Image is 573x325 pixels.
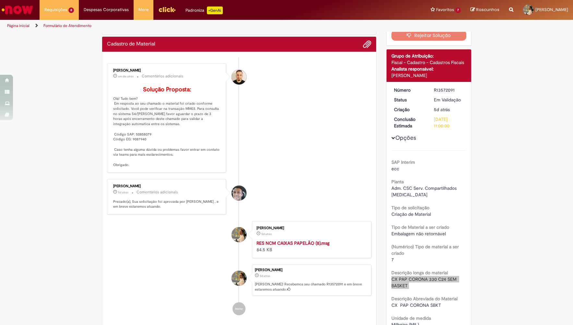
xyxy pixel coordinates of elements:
div: [PERSON_NAME] [255,268,368,272]
div: Arnaldo Jose Vieira De Melo [232,70,246,84]
time: 26/09/2025 17:44:25 [434,107,450,112]
span: Rascunhos [476,6,499,13]
p: Olá! Tudo bem? Em resposta ao seu chamado o material foi criado conforme solicitado. Você pode ve... [113,86,221,168]
ul: Trilhas de página [5,20,377,32]
span: Requisições [44,6,67,13]
b: Unidade de medida [391,315,431,321]
button: Rejeitar Solução [391,30,466,41]
span: 5d atrás [118,190,128,194]
time: 26/09/2025 19:10:48 [118,190,128,194]
img: click_logo_yellow_360x200.png [158,5,176,14]
div: 26/09/2025 17:44:25 [434,106,464,113]
a: RES NCM CAIXAS PAPELÃO (8).msg [257,240,329,246]
span: [PERSON_NAME] [535,7,568,12]
b: Solução Proposta: [143,86,191,93]
b: Descrição Abreviada do Material [391,296,458,302]
span: 8 [68,7,74,13]
span: Criação de Material [391,211,431,217]
span: 5d atrás [434,107,450,112]
span: CX PAP CORONA SBKT [391,302,441,308]
small: Comentários adicionais [142,73,183,79]
div: Vaner Gaspar Da Silva [232,186,246,201]
div: [PERSON_NAME] [257,226,364,230]
span: Embalagem não retornável [391,231,446,237]
div: [PERSON_NAME] [113,69,221,72]
span: ecc [391,166,399,172]
span: 5d atrás [261,232,272,236]
b: Descrição longa do material [391,270,448,276]
b: Planta [391,179,404,185]
time: 26/09/2025 17:43:43 [261,232,272,236]
div: 84.5 KB [257,240,364,253]
div: Grupo de Atribuição: [391,53,466,59]
span: um dia atrás [118,74,134,78]
span: Adm. CSC Serv. Compartilhados [MEDICAL_DATA] [391,185,458,198]
div: [PERSON_NAME] [391,72,466,79]
dt: Número [389,87,429,93]
b: Tipo de solicitação [391,205,429,211]
div: Em Validação [434,97,464,103]
span: 7 [391,257,394,263]
div: [PERSON_NAME] [113,184,221,188]
time: 30/09/2025 09:59:50 [118,74,134,78]
button: Adicionar anexos [363,40,371,48]
li: Yasmim Ferreira Da Silva [107,265,372,296]
span: 7 [455,7,461,13]
p: [PERSON_NAME]! Recebemos seu chamado R13572091 e em breve estaremos atuando. [255,282,368,292]
a: Página inicial [7,23,30,28]
div: Analista responsável: [391,66,466,72]
div: Fiscal - Cadastro - Cadastros Fiscais [391,59,466,66]
img: ServiceNow [1,3,34,16]
div: Yasmim Ferreira Da Silva [232,227,246,242]
a: Formulário de Atendimento [43,23,91,28]
b: SAP Interim [391,159,415,165]
dt: Status [389,97,429,103]
div: [DATE] 11:00:00 [434,116,464,129]
span: Despesas Corporativas [84,6,129,13]
dt: Conclusão Estimada [389,116,429,129]
h2: Cadastro de Material Histórico de tíquete [107,41,155,47]
span: More [138,6,149,13]
p: +GenAi [207,6,223,14]
div: R13572091 [434,87,464,93]
b: (Numérico) Tipo de material a ser criado [391,244,459,256]
div: Padroniza [185,6,223,14]
span: CX PAP CORONA 330 C24 SEM BASKET [391,276,458,289]
p: Prezado(a), Sua solicitação foi aprovada por [PERSON_NAME] , e em breve estaremos atuando. [113,199,221,209]
dt: Criação [389,106,429,113]
a: Rascunhos [471,7,499,13]
ul: Histórico de tíquete [107,57,372,322]
time: 26/09/2025 17:44:25 [260,274,270,278]
span: Favoritos [436,6,454,13]
small: Comentários adicionais [137,189,178,195]
b: Tipo de Material a ser criado [391,224,449,230]
div: Yasmim Ferreira Da Silva [232,271,246,286]
span: 5d atrás [260,274,270,278]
